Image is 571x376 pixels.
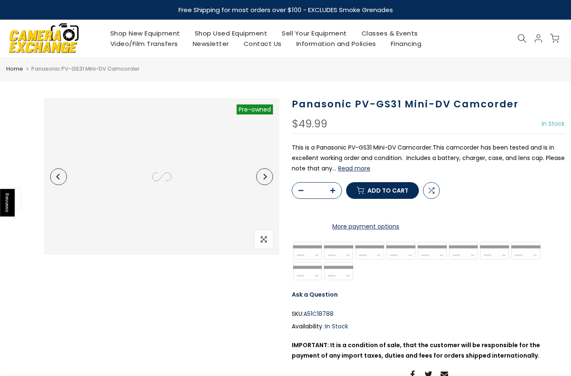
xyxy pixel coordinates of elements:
img: google pay [448,240,479,261]
img: master [479,240,510,261]
a: Newsletter [185,38,236,49]
a: Shop Used Equipment [187,28,275,38]
a: Video/Film Transfers [103,38,185,49]
img: american express [354,240,385,261]
a: Contact Us [236,38,289,49]
img: synchrony [292,240,323,261]
img: shopify pay [292,261,323,281]
a: Classes & Events [354,28,425,38]
p: This is a Panasonic PV-GS31 Mini-DV Camcorder.This camcorder has been tested and is in excellent ... [292,142,565,174]
strong: Free Shipping for most orders over $100 - EXCLUDES Smoke Grenades [178,5,393,14]
a: Sell Your Equipment [275,28,354,38]
button: Next [256,168,273,185]
h1: Panasonic PV-GS31 Mini-DV Camcorder [292,98,565,110]
div: SKU: [292,309,565,319]
img: amazon payments [323,240,354,261]
button: Add to cart [346,182,419,199]
img: visa [323,261,354,281]
span: In Stock [325,322,348,330]
img: paypal [510,240,542,261]
div: $49.99 [292,119,327,130]
span: A51C18788 [303,309,334,319]
span: In Stock [542,119,565,128]
a: Home [6,65,23,73]
div: Availability : [292,321,565,332]
button: Read more [338,165,370,172]
a: Information and Policies [289,38,383,49]
img: apple pay [385,240,417,261]
strong: IMPORTANT: It is a condition of sale, that the customer will be responsible for the payment of an... [292,341,540,360]
a: Ask a Question [292,290,338,299]
span: Panasonic PV-GS31 Mini-DV Camcorder [31,65,140,73]
a: Financing [383,38,429,49]
span: Add to cart [367,188,408,193]
a: More payment options [292,221,440,232]
a: Shop New Equipment [103,28,187,38]
img: discover [417,240,448,261]
button: Previous [50,168,67,185]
